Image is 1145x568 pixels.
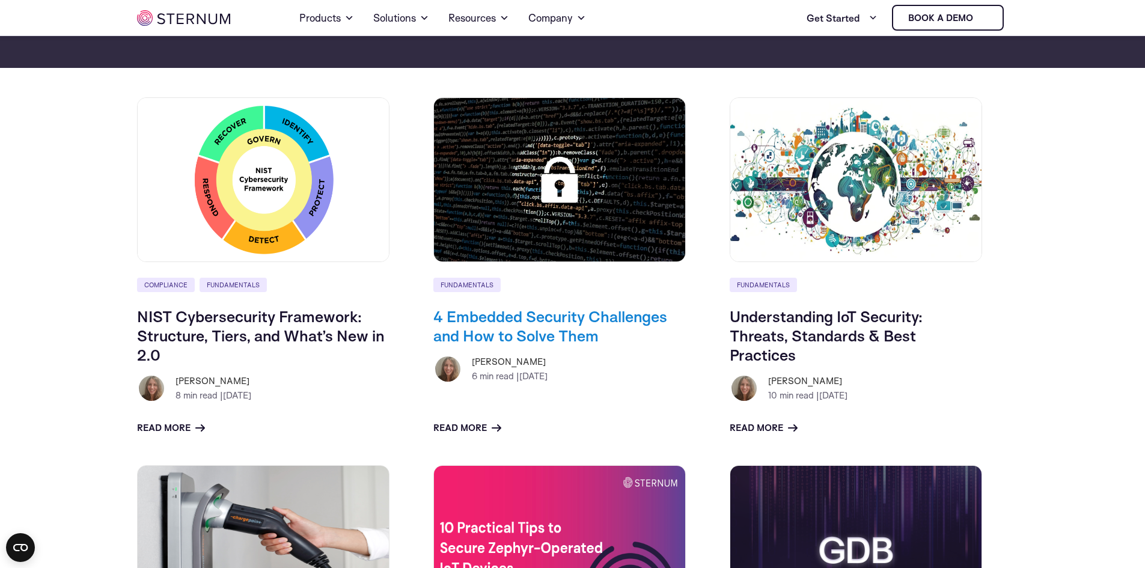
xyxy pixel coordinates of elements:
h6: [PERSON_NAME] [768,374,847,388]
img: NIST Cybersecurity Framework: Structure, Tiers, and What’s New in 2.0 [137,97,389,262]
a: Fundamentals [200,278,267,292]
a: NIST Cybersecurity Framework: Structure, Tiers, and What’s New in 2.0 [137,307,384,364]
a: Read more [137,421,205,435]
h6: [PERSON_NAME] [472,355,548,369]
a: Fundamentals [730,278,797,292]
img: Hadas Spektor [433,355,462,383]
span: 10 [768,389,777,401]
img: sternum iot [978,13,988,23]
img: 4 Embedded Security Challenges and How to Solve Them [433,97,686,262]
a: Read more [730,421,798,435]
h6: [PERSON_NAME] [176,374,251,388]
a: Company [528,1,586,35]
a: 4 Embedded Security Challenges and How to Solve Them [433,307,667,345]
p: min read | [768,388,847,403]
a: Products [299,1,354,35]
a: Read more [433,421,501,435]
span: 8 [176,389,181,401]
p: min read | [472,369,548,383]
img: Hadas Spektor [137,374,166,403]
span: 6 [472,370,477,382]
span: [DATE] [819,389,847,401]
a: Get Started [807,6,878,30]
span: [DATE] [519,370,548,382]
a: Fundamentals [433,278,501,292]
a: Book a demo [892,5,1004,31]
a: Solutions [373,1,429,35]
img: Hadas Spektor [730,374,759,403]
img: Understanding IoT Security: Threats, Standards & Best Practices [730,97,982,262]
a: Understanding IoT Security: Threats, Standards & Best Practices [730,307,923,364]
button: Open CMP widget [6,533,35,562]
a: Compliance [137,278,195,292]
img: sternum iot [137,10,230,26]
span: [DATE] [223,389,251,401]
p: min read | [176,388,251,403]
a: Resources [448,1,509,35]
